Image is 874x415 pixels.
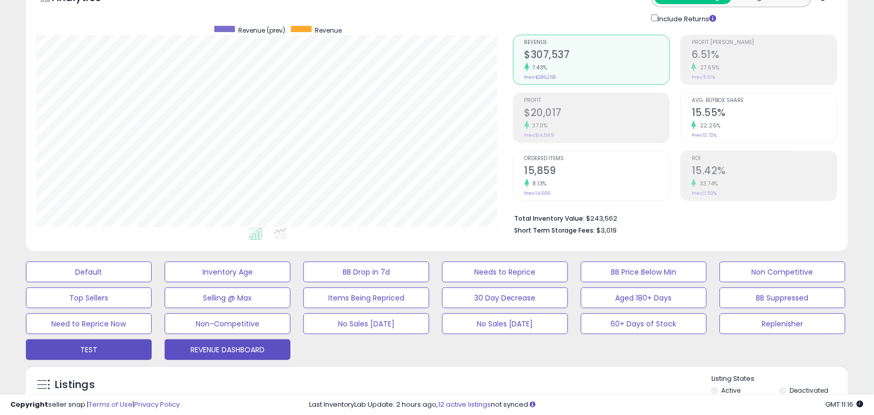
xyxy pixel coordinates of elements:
[439,399,491,409] a: 12 active listings
[515,214,585,223] b: Total Inventory Value:
[26,288,152,308] button: Top Sellers
[529,122,548,130] small: 37.11%
[525,190,551,196] small: Prev: 14,666
[529,64,548,71] small: 7.43%
[696,64,720,71] small: 27.65%
[165,262,290,282] button: Inventory Age
[515,211,831,224] li: $243,562
[165,339,290,360] button: REVENUE DASHBOARD
[692,49,837,63] h2: 6.51%
[790,386,829,395] label: Deactivated
[26,339,152,360] button: TEST
[165,313,290,334] button: Non-Competitive
[525,40,670,46] span: Revenue
[442,313,568,334] button: No Sales [DATE]
[10,399,48,409] strong: Copyright
[692,165,837,179] h2: 15.42%
[442,262,568,282] button: Needs to Reprice
[581,313,707,334] button: 60+ Days of Stock
[722,386,741,395] label: Active
[134,399,180,409] a: Privacy Policy
[10,400,180,410] div: seller snap | |
[720,262,846,282] button: Non Competitive
[692,98,837,104] span: Avg. Buybox Share
[692,107,837,121] h2: 15.55%
[26,313,152,334] button: Need to Reprice Now
[303,288,429,308] button: Items Being Repriced
[515,226,595,235] b: Short Term Storage Fees:
[720,288,846,308] button: BB Suppressed
[525,49,670,63] h2: $307,537
[309,400,864,410] div: Last InventoryLab Update: 2 hours ago, not synced.
[692,40,837,46] span: Profit [PERSON_NAME]
[525,165,670,179] h2: 15,859
[529,180,547,188] small: 8.13%
[826,399,864,409] span: 2025-08-12 11:16 GMT
[89,399,133,409] a: Terms of Use
[165,288,290,308] button: Selling @ Max
[525,74,556,80] small: Prev: $286,268
[303,313,429,334] button: No Sales [DATE]
[711,374,848,384] p: Listing States:
[315,26,342,35] span: Revenue
[644,12,729,24] div: Include Returns
[696,180,718,188] small: 33.74%
[303,262,429,282] button: BB Drop in 7d
[525,107,670,121] h2: $20,017
[692,74,715,80] small: Prev: 5.10%
[692,156,837,162] span: ROI
[581,262,707,282] button: BB Price Below Min
[581,288,707,308] button: Aged 180+ Days
[442,288,568,308] button: 30 Day Decrease
[55,378,95,392] h5: Listings
[720,313,846,334] button: Replenisher
[525,156,670,162] span: Ordered Items
[239,26,286,35] span: Revenue (prev)
[525,132,555,138] small: Prev: $14,599
[597,225,617,235] span: $3,019
[696,122,721,130] small: 22.25%
[26,262,152,282] button: Default
[525,98,670,104] span: Profit
[692,132,717,138] small: Prev: 12.72%
[692,190,717,196] small: Prev: 11.53%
